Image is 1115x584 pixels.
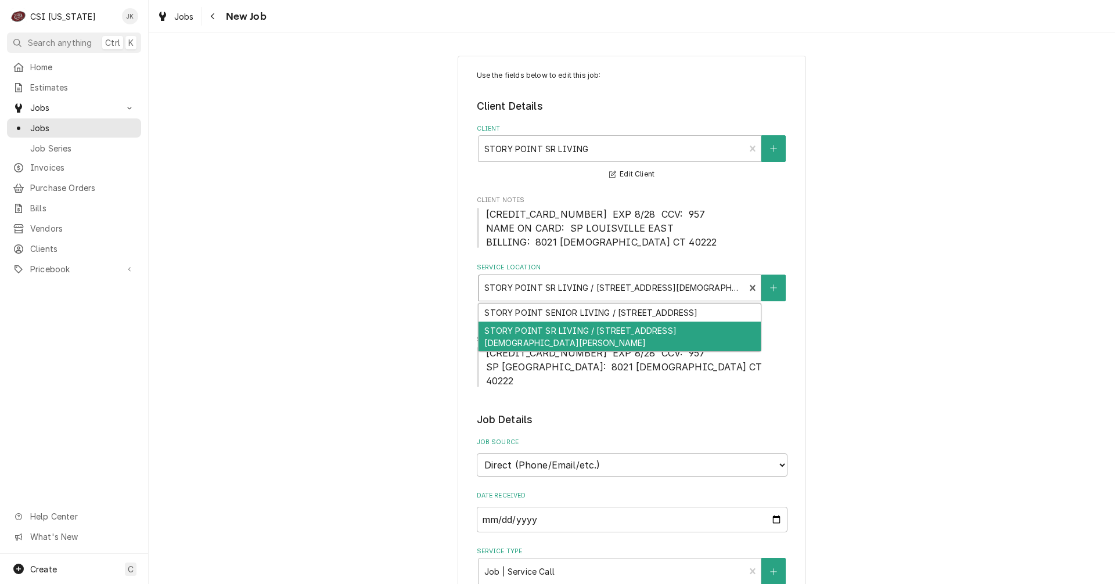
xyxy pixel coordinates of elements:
a: Jobs [152,7,199,26]
span: Purchase Orders [30,182,135,194]
a: Go to What's New [7,527,141,546]
input: yyyy-mm-dd [477,507,787,532]
a: Clients [7,239,141,258]
a: Invoices [7,158,141,177]
span: Help Center [30,510,134,522]
div: Service Location Notes [477,335,787,388]
div: Client Notes [477,196,787,248]
div: Job Source [477,438,787,477]
span: Jobs [174,10,194,23]
a: Vendors [7,219,141,238]
div: JK [122,8,138,24]
div: CSI Kentucky's Avatar [10,8,27,24]
span: Jobs [30,102,118,114]
a: Go to Jobs [7,98,141,117]
span: Service Location Notes [477,335,787,344]
span: Home [30,61,135,73]
div: STORY POINT SENIOR LIVING / [STREET_ADDRESS] [479,304,761,322]
label: Service Type [477,547,787,556]
button: Navigate back [204,7,222,26]
span: Search anything [28,37,92,49]
span: K [128,37,134,49]
svg: Create New Service [770,568,777,576]
span: Ctrl [105,37,120,49]
button: Create New Location [761,275,786,301]
svg: Create New Location [770,284,777,292]
a: Bills [7,199,141,218]
button: Search anythingCtrlK [7,33,141,53]
span: Client Notes [477,207,787,249]
span: Job Series [30,142,135,154]
a: Purchase Orders [7,178,141,197]
span: Create [30,564,57,574]
span: Invoices [30,161,135,174]
label: Job Source [477,438,787,447]
span: Jobs [30,122,135,134]
button: Edit Client [607,167,656,182]
legend: Job Details [477,412,787,427]
span: [CREDIT_CARD_NUMBER] EXP 8/28 CCV: 957 NAME ON CARD: SP LOUISVILLE EAST BILLING: 8021 [DEMOGRAPHI... [486,208,717,248]
button: Create New Client [761,135,786,162]
span: What's New [30,531,134,543]
a: Estimates [7,78,141,97]
span: New Job [222,9,267,24]
span: Vendors [30,222,135,235]
div: Jeff Kuehl's Avatar [122,8,138,24]
span: Client Notes [477,196,787,205]
div: STORY POINT SR LIVING / [STREET_ADDRESS][DEMOGRAPHIC_DATA][PERSON_NAME] [479,322,761,352]
a: Home [7,57,141,77]
span: Clients [30,243,135,255]
span: C [128,563,134,575]
a: Go to Help Center [7,507,141,526]
label: Client [477,124,787,134]
label: Date Received [477,491,787,500]
span: Bills [30,202,135,214]
p: Use the fields below to edit this job: [477,70,787,81]
a: Jobs [7,118,141,138]
span: [CREDIT_CARD_NUMBER] EXP 8/28 CCV: 957 SP [GEOGRAPHIC_DATA]: 8021 [DEMOGRAPHIC_DATA] CT 40222 [486,347,765,387]
legend: Client Details [477,99,787,114]
a: Job Series [7,139,141,158]
div: Date Received [477,491,787,532]
span: Pricebook [30,263,118,275]
span: Estimates [30,81,135,93]
svg: Create New Client [770,145,777,153]
div: Client [477,124,787,182]
div: CSI [US_STATE] [30,10,96,23]
div: C [10,8,27,24]
div: Service Location [477,263,787,320]
span: Service Location Notes [477,346,787,388]
label: Service Location [477,263,787,272]
a: Go to Pricebook [7,259,141,279]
